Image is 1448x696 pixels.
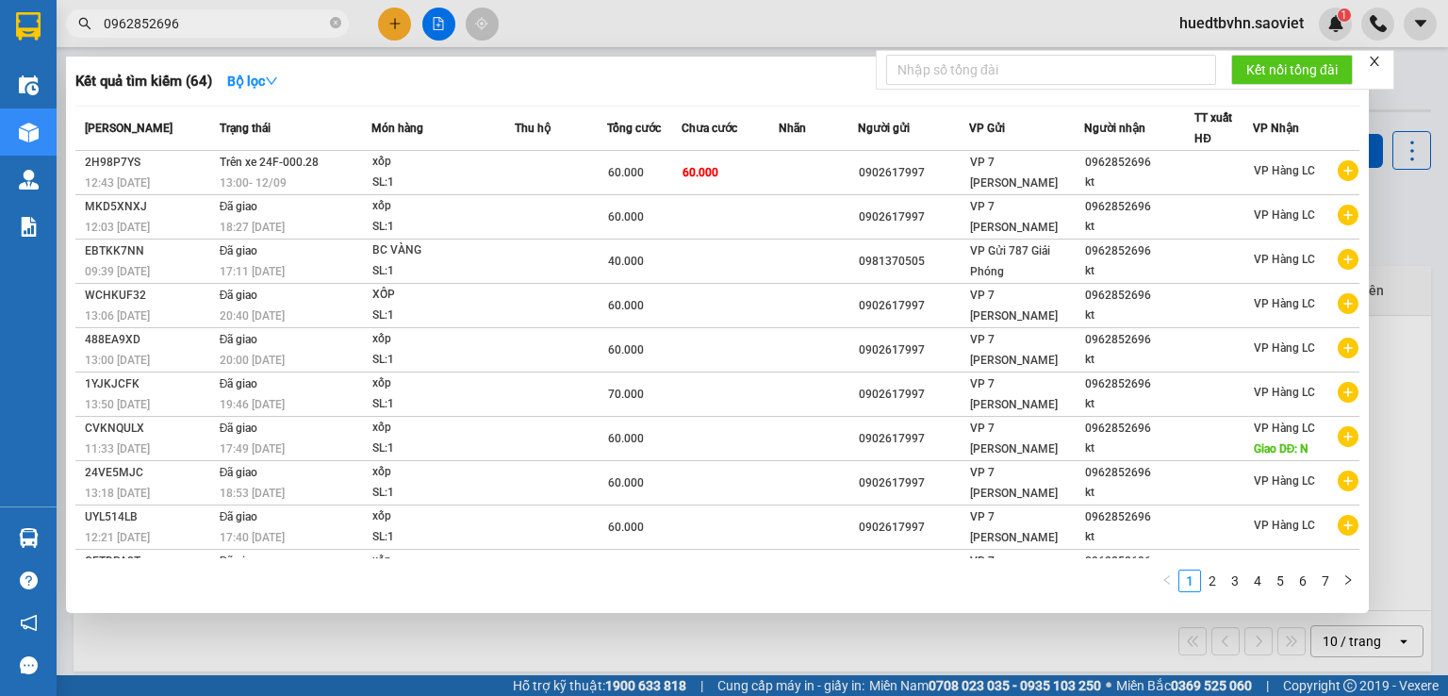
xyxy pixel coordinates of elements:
div: xốp [372,373,514,394]
span: VP Hàng LC [1254,297,1315,310]
span: VP 7 [PERSON_NAME] [970,555,1058,588]
span: Đã giao [220,466,258,479]
span: plus-circle [1338,205,1358,225]
li: 5 [1269,570,1292,592]
span: VP 7 [PERSON_NAME] [970,156,1058,190]
span: 13:00 [DATE] [85,354,150,367]
span: 60.000 [608,521,644,534]
div: CVKNQULX [85,419,214,439]
span: plus-circle [1338,293,1358,314]
span: VP 7 [PERSON_NAME] [970,422,1058,456]
span: VP 7 [PERSON_NAME] [970,289,1058,323]
div: kt [1085,439,1193,458]
span: question-circle [20,572,38,589]
div: xốp [372,418,514,439]
div: xốp [372,462,514,483]
div: 0962852696 [1085,241,1193,261]
div: 0962852696 [1085,463,1193,483]
span: VP 7 [PERSON_NAME] [970,333,1058,367]
img: warehouse-icon [19,170,39,190]
div: 0902617997 [859,207,967,227]
span: plus-circle [1338,249,1358,270]
li: Previous Page [1156,570,1178,592]
button: right [1337,570,1359,592]
img: warehouse-icon [19,75,39,95]
span: VP Gửi 787 Giải Phóng [970,244,1050,278]
div: kt [1085,350,1193,370]
li: 2 [1201,570,1224,592]
div: SL: 1 [372,217,514,238]
span: [PERSON_NAME] [85,122,173,135]
div: SL: 1 [372,261,514,282]
span: VP Hàng LC [1254,341,1315,355]
div: 1YJKJCFK [85,374,214,394]
span: TT xuất HĐ [1194,111,1232,145]
div: 488EA9XD [85,330,214,350]
span: Đã giao [220,510,258,523]
span: VP Hàng LC [1254,208,1315,222]
span: 13:06 [DATE] [85,309,150,323]
span: 40.000 [608,255,644,268]
div: BC VÀNG [372,240,514,261]
span: Đã giao [220,377,258,390]
div: xốp [372,506,514,527]
div: 24VE5MJC [85,463,214,483]
div: 0981370505 [859,252,967,272]
div: kt [1085,306,1193,325]
span: Tổng cước [607,122,661,135]
div: 0962852696 [1085,507,1193,527]
a: 5 [1270,571,1291,591]
span: plus-circle [1338,338,1358,358]
li: 4 [1246,570,1269,592]
li: 6 [1292,570,1314,592]
div: xốp [372,551,514,572]
div: 0962852696 [1085,286,1193,306]
span: 09:39 [DATE] [85,265,150,278]
span: VP Gửi [969,122,1005,135]
div: GFTDPA8T [85,552,214,572]
div: EBTKK7NN [85,241,214,261]
div: SL: 1 [372,439,514,459]
span: close [1368,55,1381,68]
span: plus-circle [1338,515,1358,536]
span: 20:00 [DATE] [220,354,285,367]
li: 1 [1178,570,1201,592]
img: logo-vxr [16,12,41,41]
img: solution-icon [19,217,39,237]
span: Trạng thái [220,122,271,135]
div: 0902617997 [859,385,967,405]
button: left [1156,570,1178,592]
div: MKD5XNXJ [85,197,214,217]
div: 0962852696 [1085,330,1193,350]
span: 60.000 [608,299,644,312]
span: VP 7 [PERSON_NAME] [970,377,1058,411]
span: 60.000 [608,476,644,489]
span: plus-circle [1338,382,1358,403]
span: Người gửi [858,122,910,135]
div: kt [1085,217,1193,237]
div: kt [1085,173,1193,192]
div: SL: 1 [372,527,514,548]
span: Chưa cước [682,122,737,135]
div: 2H98P7YS [85,153,214,173]
span: 20:40 [DATE] [220,309,285,323]
span: 60.000 [608,210,644,224]
span: Trên xe 24F-000.28 [220,156,319,169]
div: 0902617997 [859,473,967,493]
span: 60.000 [608,432,644,445]
span: Đã giao [220,289,258,302]
span: Người nhận [1084,122,1145,135]
span: 19:46 [DATE] [220,398,285,411]
span: 12:43 [DATE] [85,176,150,190]
div: SL: 1 [372,306,514,326]
input: Tìm tên, số ĐT hoặc mã đơn [104,13,326,34]
span: VP Hàng LC [1254,164,1315,177]
div: 0962852696 [1085,552,1193,572]
input: Nhập số tổng đài [886,55,1216,85]
span: 13:18 [DATE] [85,487,150,500]
span: down [265,75,278,88]
a: 4 [1247,571,1268,591]
span: plus-circle [1338,471,1358,491]
span: Đã giao [220,200,258,213]
span: right [1342,574,1354,586]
